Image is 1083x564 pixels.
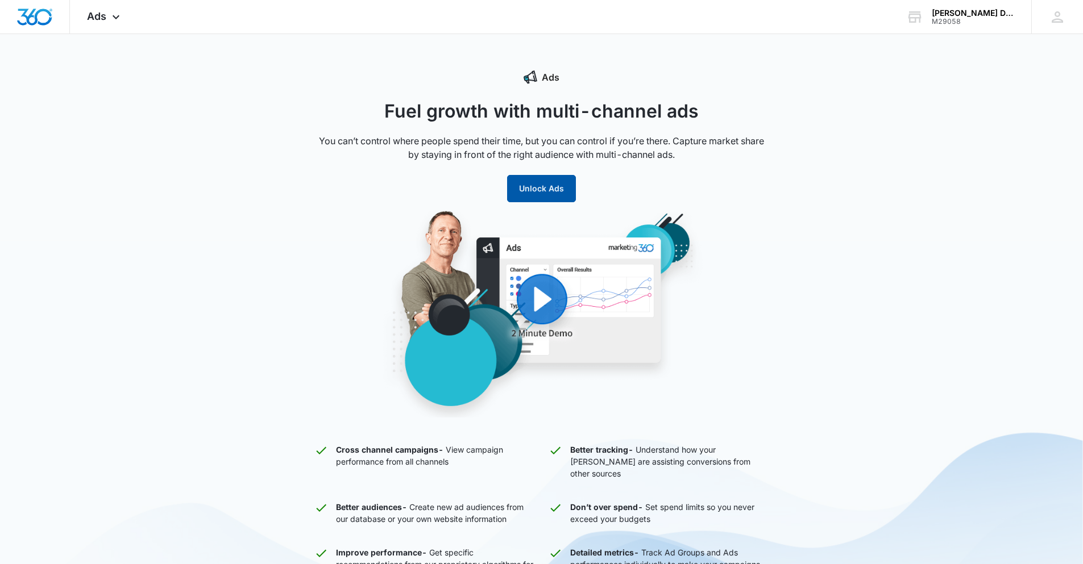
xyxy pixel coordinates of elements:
button: Unlock Ads [507,175,576,202]
strong: Improve performance - [336,548,427,557]
strong: Better tracking - [570,445,633,454]
strong: Detailed metrics - [570,548,639,557]
strong: Cross channel campaigns - [336,445,443,454]
div: account name [932,9,1015,18]
span: Ads [87,10,106,22]
img: Ads [326,210,758,417]
h1: Fuel growth with multi-channel ads [314,98,769,125]
p: View campaign performance from all channels [336,444,535,479]
div: Ads [314,70,769,84]
strong: Don’t over spend - [570,502,643,512]
div: account id [932,18,1015,26]
p: You can’t control where people spend their time, but you can control if you’re there. Capture mar... [314,134,769,161]
p: Set spend limits so you never exceed your budgets [570,501,769,525]
a: Unlock Ads [507,183,576,193]
strong: Better audiences - [336,502,407,512]
p: Understand how your [PERSON_NAME] are assisting conversions from other sources [570,444,769,479]
p: Create new ad audiences from our database or your own website information [336,501,535,525]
